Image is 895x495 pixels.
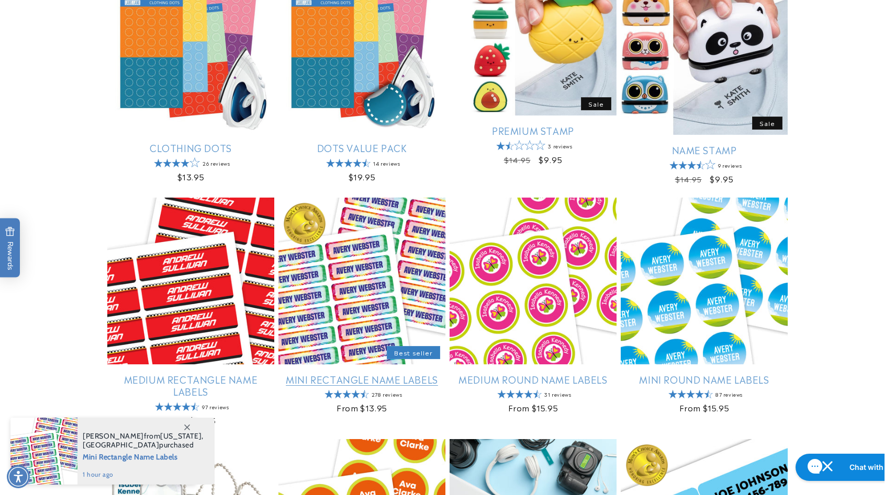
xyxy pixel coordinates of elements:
iframe: Sign Up via Text for Offers [8,411,132,443]
a: Clothing Dots [107,142,274,154]
span: 1 hour ago [83,470,204,479]
span: [GEOGRAPHIC_DATA] [83,440,159,450]
a: Mini Round Name Labels [621,373,788,385]
span: [US_STATE] [160,431,202,441]
a: Medium Rectangle Name Labels [107,373,274,398]
span: Mini Rectangle Name Labels [83,450,204,463]
a: Medium Round Name Labels [450,373,617,385]
a: Premium Stamp [450,124,617,136]
span: from , purchased [83,432,204,450]
a: Name Stamp [621,144,788,156]
div: Accessibility Menu [7,465,30,488]
span: Rewards [5,226,15,270]
iframe: Gorgias live chat messenger [790,450,885,485]
button: Gorgias live chat [5,4,116,31]
h1: Chat with us [59,12,104,22]
a: Mini Rectangle Name Labels [278,373,445,385]
a: Dots Value Pack [278,142,445,154]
